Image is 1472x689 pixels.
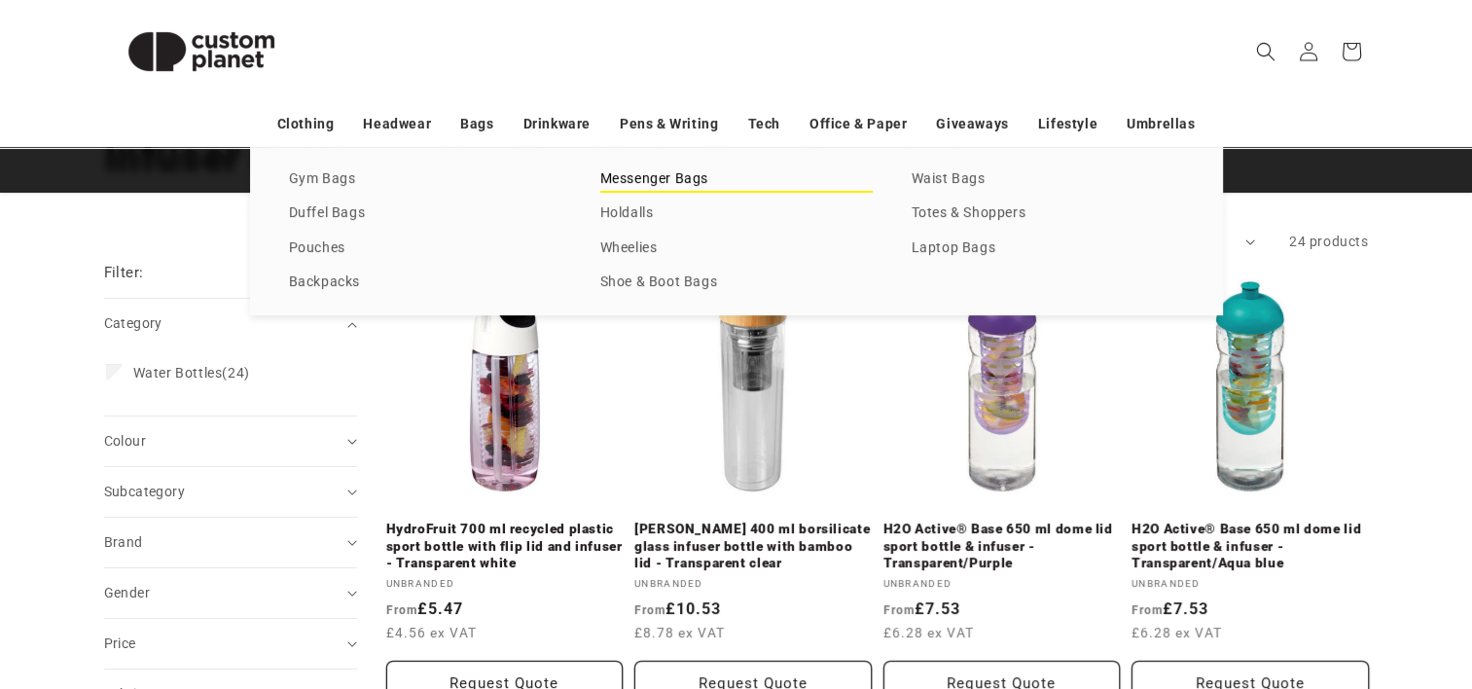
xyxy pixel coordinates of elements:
[634,521,872,572] a: [PERSON_NAME] 400 ml borsilicate glass infuser bottle with bamboo lid - Transparent clear
[104,635,136,651] span: Price
[912,236,1184,262] a: Laptop Bags
[277,107,335,141] a: Clothing
[133,365,223,381] span: Water Bottles
[1147,479,1472,689] iframe: Chat Widget
[289,200,561,227] a: Duffel Bags
[620,107,718,141] a: Pens & Writing
[912,166,1184,193] a: Waist Bags
[104,315,162,331] span: Category
[289,270,561,296] a: Backpacks
[133,364,250,381] span: (24)
[1131,521,1369,572] a: H2O Active® Base 650 ml dome lid sport bottle & infuser - Transparent/Aqua blue
[600,236,873,262] a: Wheelies
[600,200,873,227] a: Holdalls
[1127,107,1195,141] a: Umbrellas
[386,521,624,572] a: HydroFruit 700 ml recycled plastic sport bottle with flip lid and infuser - Transparent white
[104,433,146,449] span: Colour
[600,166,873,193] a: Messenger Bags
[460,107,493,141] a: Bags
[912,200,1184,227] a: Totes & Shoppers
[104,518,357,567] summary: Brand (0 selected)
[809,107,907,141] a: Office & Paper
[363,107,431,141] a: Headwear
[883,521,1121,572] a: H2O Active® Base 650 ml dome lid sport bottle & infuser - Transparent/Purple
[104,534,143,550] span: Brand
[1244,30,1287,73] summary: Search
[104,8,299,95] img: Custom Planet
[104,585,150,600] span: Gender
[104,568,357,618] summary: Gender (0 selected)
[104,299,357,348] summary: Category (0 selected)
[104,417,357,466] summary: Colour (0 selected)
[1038,107,1097,141] a: Lifestyle
[600,270,873,296] a: Shoe & Boot Bags
[104,484,185,499] span: Subcategory
[936,107,1008,141] a: Giveaways
[289,236,561,262] a: Pouches
[104,619,357,669] summary: Price
[523,107,591,141] a: Drinkware
[747,107,779,141] a: Tech
[289,166,561,193] a: Gym Bags
[104,467,357,517] summary: Subcategory (0 selected)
